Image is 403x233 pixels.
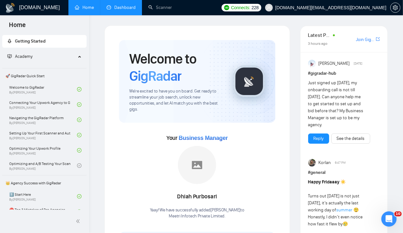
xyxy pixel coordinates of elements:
a: Connecting Your Upwork Agency to GigRadarBy[PERSON_NAME] [9,98,77,112]
span: 🥲 [343,221,348,227]
span: GigRadar [129,67,181,85]
span: check-circle [77,87,81,92]
span: 👑 Agency Success with GigRadar [3,177,86,189]
button: setting [390,3,400,13]
span: We're excited to have you on board. Get ready to streamline your job search, unlock new opportuni... [129,88,223,113]
span: Business Manager [179,135,228,141]
a: searchScanner [148,5,172,10]
div: Yaay! We have successfully added [PERSON_NAME] to [150,207,244,219]
span: Connects: [231,4,250,11]
button: See the details [331,134,370,144]
a: setting [390,5,400,10]
img: Korlan [308,159,316,167]
a: summer [336,207,353,213]
span: Home [4,20,31,34]
a: Welcome to GigRadarBy[PERSON_NAME] [9,82,77,96]
span: Academy [15,54,32,59]
span: rocket [7,39,12,43]
span: Your [166,134,228,141]
a: Reply [314,135,324,142]
span: Academy [7,54,32,59]
button: Reply [308,134,329,144]
h1: # general [308,169,380,176]
span: 🚀 GigRadar Quick Start [3,70,86,82]
span: check-circle [77,163,81,168]
p: Meetri Infotech Private Limited . [150,213,244,219]
span: user [267,5,271,10]
span: [PERSON_NAME] [318,60,350,67]
a: export [376,36,380,42]
span: check-circle [77,194,81,199]
div: Dhiah Purbosari [150,191,244,202]
span: 3 hours ago [308,41,328,46]
img: upwork-logo.png [224,5,229,10]
img: gigradar-logo.png [233,65,265,97]
span: 228 [251,4,258,11]
img: logo [5,3,15,13]
a: Optimizing and A/B Testing Your Scanner for Better ResultsBy[PERSON_NAME] [9,159,77,173]
span: double-left [76,218,82,224]
a: dashboardDashboard [107,5,136,10]
a: Optimizing Your Upwork ProfileBy[PERSON_NAME] [9,143,77,157]
a: homeHome [75,5,94,10]
span: Getting Started [15,38,46,44]
span: check-circle [77,209,81,214]
a: Navigating the GigRadar PlatformBy[PERSON_NAME] [9,113,77,127]
a: Join GigRadar Slack Community [356,36,375,43]
span: 😲 [354,207,359,213]
span: [DATE] [354,61,362,66]
a: See the details [337,135,365,142]
li: Getting Started [2,35,87,48]
span: check-circle [77,148,81,153]
img: Anisuzzaman Khan [308,60,316,67]
span: fund-projection-screen [7,54,12,58]
a: Setting Up Your First Scanner and Auto-BidderBy[PERSON_NAME] [9,128,77,142]
strong: Happy Fridaaay [308,179,340,185]
div: Just signed up [DATE], my onboarding call is not till [DATE]. Can anyone help me to get started t... [308,79,365,128]
h1: Welcome to [129,50,223,85]
span: 6:47 PM [335,160,346,166]
span: check-circle [77,102,81,107]
span: Korlan [318,159,331,166]
span: Latest Posts from the GigRadar Community [308,31,331,39]
iframe: Intercom live chat [381,211,397,227]
span: check-circle [77,118,81,122]
a: ⛔ Top 3 Mistakes of Pro Agencies [9,205,77,219]
span: export [376,37,380,42]
a: 1️⃣ Start HereBy[PERSON_NAME] [9,189,77,203]
span: 10 [394,211,402,216]
span: check-circle [77,133,81,137]
h1: # gigradar-hub [308,70,380,77]
img: placeholder.png [178,146,216,184]
span: ☀️ [341,179,346,185]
